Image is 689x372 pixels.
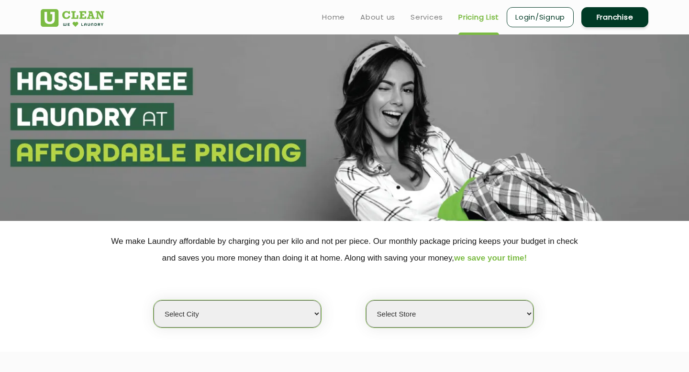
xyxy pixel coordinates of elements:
[360,11,395,23] a: About us
[322,11,345,23] a: Home
[41,9,104,27] img: UClean Laundry and Dry Cleaning
[41,233,648,266] p: We make Laundry affordable by charging you per kilo and not per piece. Our monthly package pricin...
[458,11,499,23] a: Pricing List
[581,7,648,27] a: Franchise
[454,253,527,263] span: we save your time!
[411,11,443,23] a: Services
[507,7,574,27] a: Login/Signup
